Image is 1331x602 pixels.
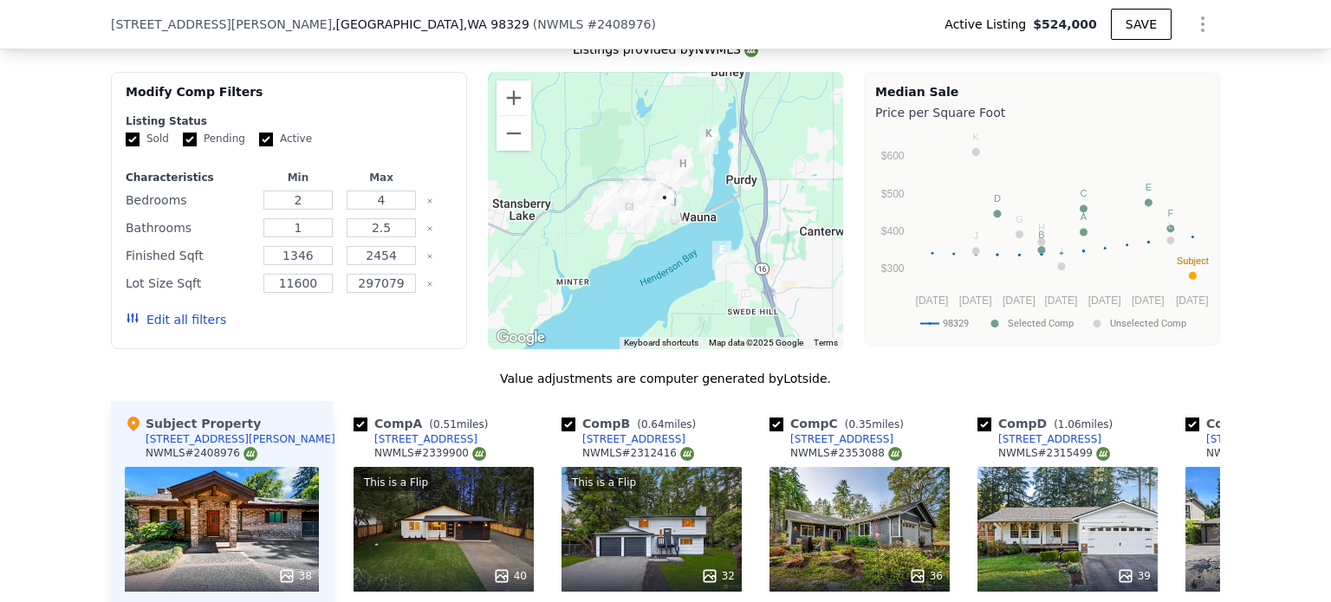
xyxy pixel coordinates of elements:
text: [DATE] [959,295,992,307]
svg: A chart. [875,125,1209,341]
div: Price per Square Foot [875,100,1209,125]
div: [STREET_ADDRESS][PERSON_NAME] [146,432,335,446]
div: 8206 143rd Street Ct NW [666,148,699,191]
div: NWMLS # 2387997 [1206,446,1318,461]
label: Active [259,132,312,146]
label: Pending [183,132,245,146]
div: Comp D [977,415,1120,432]
span: # 2408976 [587,17,651,31]
div: Comp C [769,415,911,432]
text: [DATE] [1003,295,1036,307]
text: $400 [881,225,905,237]
div: Comp B [562,415,703,432]
div: 9922 132nd St NW [611,191,644,234]
button: SAVE [1111,9,1172,40]
div: 12916 97th Ave NW [624,193,657,236]
a: Open this area in Google Maps (opens a new window) [492,327,549,349]
div: Characteristics [126,171,253,184]
span: 1.06 [1058,418,1081,430]
div: Comp E [1185,415,1326,432]
button: Show Options [1185,7,1220,42]
div: Lot Size Sqft [126,271,253,295]
div: Bedrooms [126,188,253,212]
div: Listing Status [126,114,452,128]
a: [STREET_ADDRESS] [1185,432,1309,446]
input: Pending [183,133,197,146]
a: Terms (opens in new tab) [814,338,838,347]
button: Zoom in [497,81,531,115]
text: B [1038,230,1044,240]
span: [STREET_ADDRESS][PERSON_NAME] [111,16,332,33]
div: 13210 Emerald Dr NW [657,187,690,230]
a: [STREET_ADDRESS] [354,432,477,446]
button: Clear [426,225,433,232]
div: Comp A [354,415,495,432]
span: ( miles) [422,418,495,430]
div: 40 [493,567,527,585]
text: F [1168,208,1174,218]
div: NWMLS # 2353088 [790,446,902,461]
span: , WA 98329 [464,17,529,31]
button: Clear [426,197,433,204]
a: [STREET_ADDRESS] [562,432,685,446]
input: Sold [126,133,140,146]
div: [STREET_ADDRESS] [1206,432,1309,446]
text: A [1081,211,1088,222]
text: G [1016,214,1023,224]
div: 39 [1117,567,1151,585]
div: Value adjustments are computer generated by Lotside . [111,370,1220,387]
text: [DATE] [916,295,949,307]
text: [DATE] [1045,295,1078,307]
div: Subject Property [125,415,261,432]
div: 36 [909,567,943,585]
div: [STREET_ADDRESS] [374,432,477,446]
text: L [1168,220,1173,230]
div: This is a Flip [568,474,640,491]
div: 8724 Danforth St NW [648,182,681,225]
span: ( miles) [630,418,703,430]
img: NWMLS Logo [744,43,758,57]
div: Finished Sqft [126,243,253,268]
span: ( miles) [838,418,911,430]
div: [STREET_ADDRESS] [790,432,893,446]
text: [DATE] [1088,295,1121,307]
img: NWMLS Logo [1096,447,1110,461]
img: NWMLS Logo [888,447,902,461]
button: Clear [426,281,433,288]
div: 13822 88th Avenue Ct NW [643,164,676,207]
button: Keyboard shortcuts [624,337,698,349]
div: 38 [278,567,312,585]
div: Bathrooms [126,216,253,240]
div: Max [343,171,419,184]
div: Median Sale [875,83,1209,100]
div: Min [260,171,336,184]
span: Active Listing [945,16,1033,33]
div: NWMLS # 2339900 [374,446,486,461]
img: Google [492,327,549,349]
input: Active [259,133,273,146]
text: 98329 [943,318,969,329]
div: [STREET_ADDRESS] [582,432,685,446]
text: J [973,230,978,241]
span: , [GEOGRAPHIC_DATA] [332,16,529,33]
div: 32 [701,567,735,585]
div: 7020 Olympic Vista Ct NW [705,234,738,277]
div: 13014 98th Avenue Ct NW [612,191,645,235]
img: NWMLS Logo [680,447,694,461]
span: ( miles) [1047,418,1120,430]
img: NWMLS Logo [243,447,257,461]
text: K [973,132,980,142]
div: ( ) [533,16,656,33]
div: NWMLS # 2312416 [582,446,694,461]
div: Listings provided by NWMLS [111,41,1220,58]
text: D [994,193,1001,204]
span: 0.35 [848,418,872,430]
div: 13002 97th Ave NW [616,191,649,235]
text: $500 [881,188,905,200]
button: Edit all filters [126,311,226,328]
label: Sold [126,132,169,146]
div: 15215 Goodrich Dr NW [692,118,725,161]
text: $600 [881,150,905,162]
img: NWMLS Logo [472,447,486,461]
